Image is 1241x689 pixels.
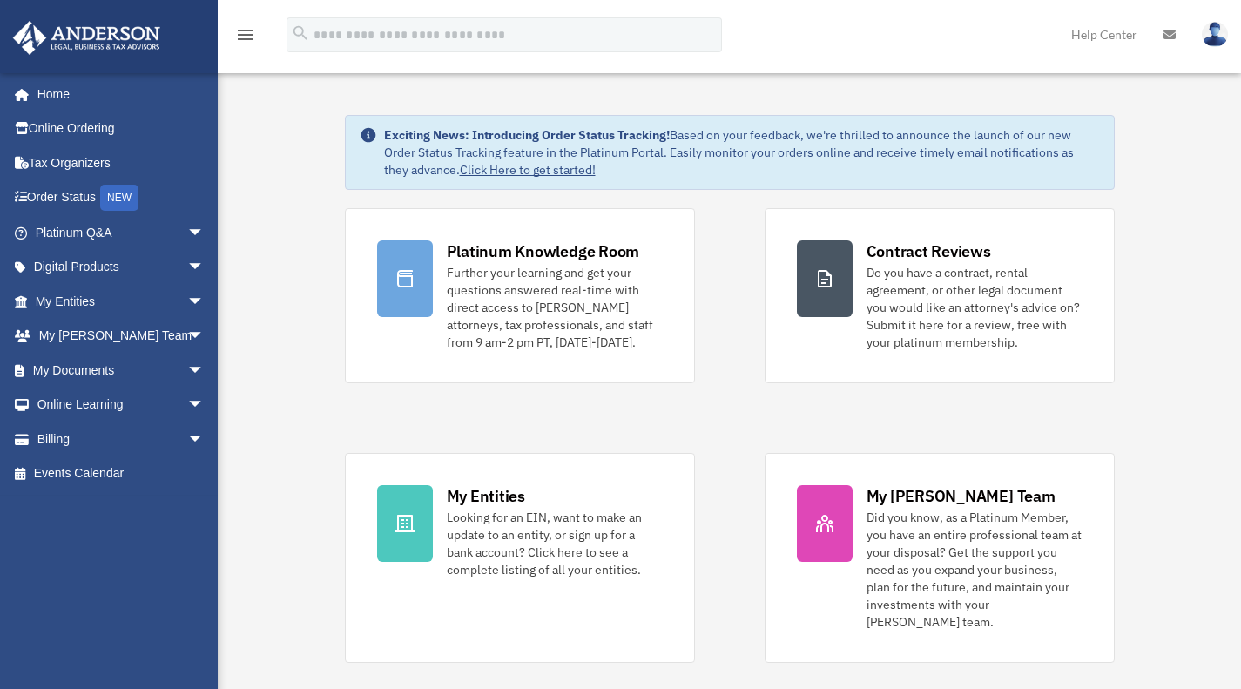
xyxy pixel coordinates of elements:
span: arrow_drop_down [187,319,222,355]
div: Contract Reviews [867,240,991,262]
i: menu [235,24,256,45]
span: arrow_drop_down [187,215,222,251]
span: arrow_drop_down [187,422,222,457]
a: Billingarrow_drop_down [12,422,231,456]
div: My [PERSON_NAME] Team [867,485,1056,507]
a: Online Ordering [12,111,231,146]
i: search [291,24,310,43]
a: menu [235,30,256,45]
a: Order StatusNEW [12,180,231,216]
span: arrow_drop_down [187,250,222,286]
a: Home [12,77,222,111]
a: Tax Organizers [12,145,231,180]
a: Events Calendar [12,456,231,491]
img: Anderson Advisors Platinum Portal [8,21,165,55]
strong: Exciting News: Introducing Order Status Tracking! [384,127,670,143]
div: NEW [100,185,138,211]
a: My Documentsarrow_drop_down [12,353,231,388]
a: Platinum Q&Aarrow_drop_down [12,215,231,250]
span: arrow_drop_down [187,353,222,388]
div: My Entities [447,485,525,507]
img: User Pic [1202,22,1228,47]
div: Looking for an EIN, want to make an update to an entity, or sign up for a bank account? Click her... [447,509,663,578]
a: Click Here to get started! [460,162,596,178]
a: Platinum Knowledge Room Further your learning and get your questions answered real-time with dire... [345,208,695,383]
a: My Entitiesarrow_drop_down [12,284,231,319]
span: arrow_drop_down [187,388,222,423]
div: Platinum Knowledge Room [447,240,640,262]
span: arrow_drop_down [187,284,222,320]
a: Contract Reviews Do you have a contract, rental agreement, or other legal document you would like... [765,208,1115,383]
a: Online Learningarrow_drop_down [12,388,231,422]
div: Did you know, as a Platinum Member, you have an entire professional team at your disposal? Get th... [867,509,1083,631]
div: Do you have a contract, rental agreement, or other legal document you would like an attorney's ad... [867,264,1083,351]
a: My [PERSON_NAME] Teamarrow_drop_down [12,319,231,354]
a: My [PERSON_NAME] Team Did you know, as a Platinum Member, you have an entire professional team at... [765,453,1115,663]
div: Further your learning and get your questions answered real-time with direct access to [PERSON_NAM... [447,264,663,351]
a: My Entities Looking for an EIN, want to make an update to an entity, or sign up for a bank accoun... [345,453,695,663]
a: Digital Productsarrow_drop_down [12,250,231,285]
div: Based on your feedback, we're thrilled to announce the launch of our new Order Status Tracking fe... [384,126,1100,179]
